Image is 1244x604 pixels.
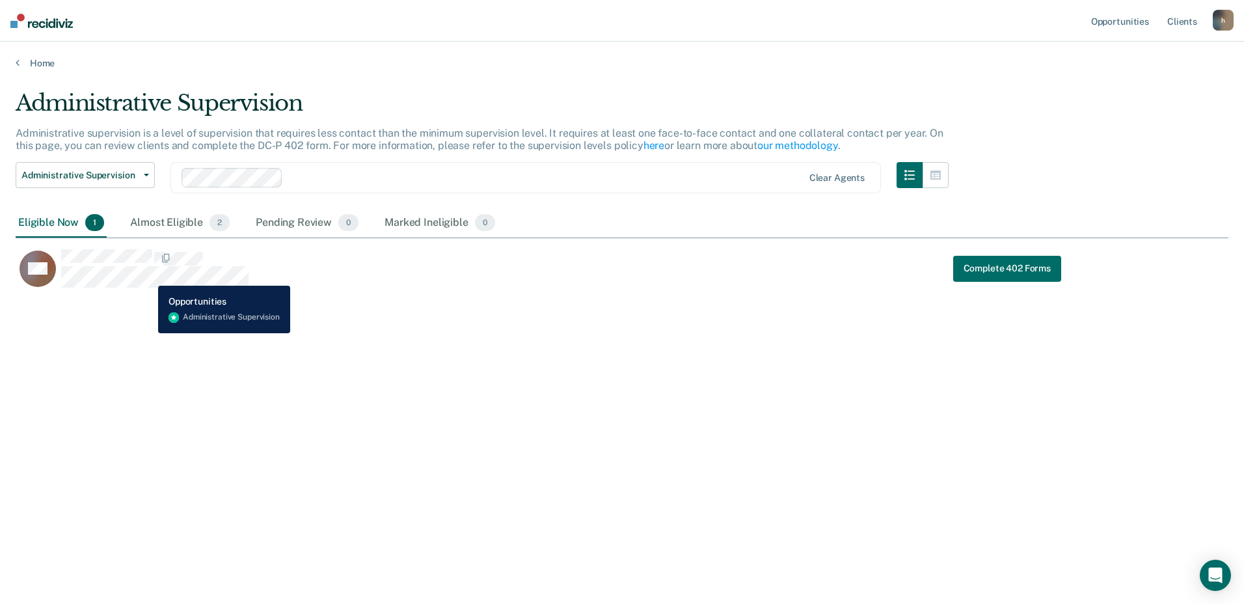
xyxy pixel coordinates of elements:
[953,255,1061,281] button: Complete 402 Forms
[338,214,358,231] span: 0
[16,57,1228,69] a: Home
[16,90,949,127] div: Administrative Supervision
[382,209,498,238] div: Marked Ineligible0
[1200,560,1231,591] div: Open Intercom Messenger
[10,14,73,28] img: Recidiviz
[128,209,232,238] div: Almost Eligible2
[253,209,361,238] div: Pending Review0
[1213,10,1234,31] button: h
[643,139,664,152] a: here
[757,139,838,152] a: our methodology
[16,162,155,188] button: Administrative Supervision
[210,214,230,231] span: 2
[953,255,1061,281] a: Navigate to form link
[809,172,865,184] div: Clear agents
[16,209,107,238] div: Eligible Now1
[16,249,1077,301] div: CaseloadOpportunityCell-751JP
[475,214,495,231] span: 0
[16,127,943,152] p: Administrative supervision is a level of supervision that requires less contact than the minimum ...
[21,170,139,181] span: Administrative Supervision
[85,214,104,231] span: 1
